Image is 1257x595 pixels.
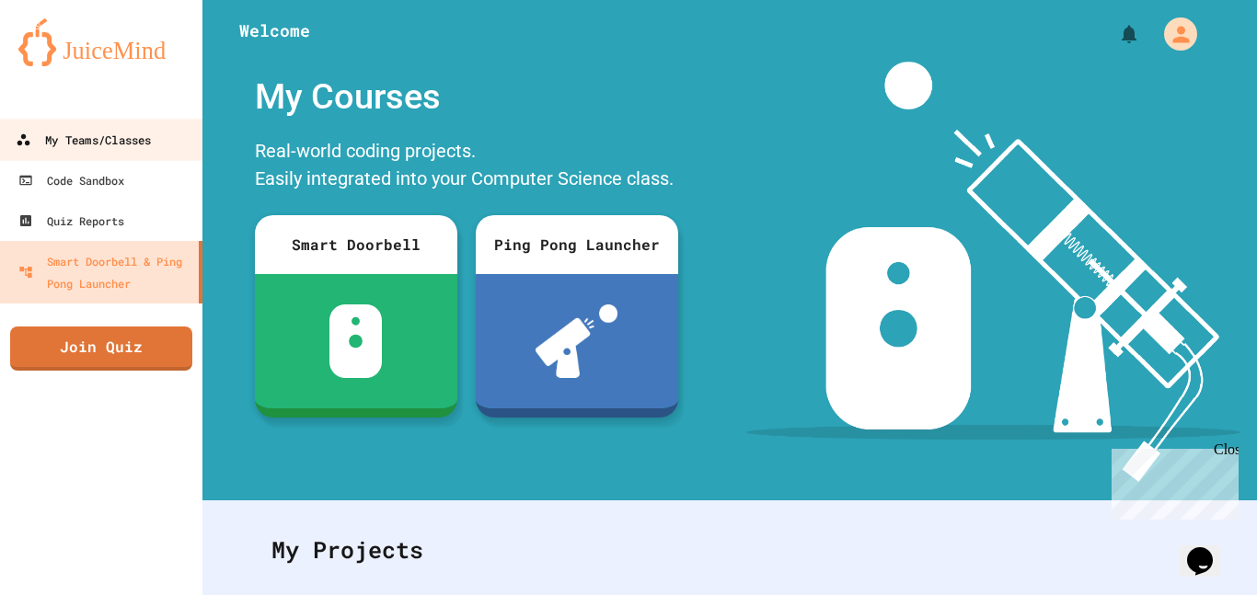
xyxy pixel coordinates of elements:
[255,215,457,274] div: Smart Doorbell
[329,304,382,378] img: sdb-white.svg
[476,215,678,274] div: Ping Pong Launcher
[7,7,127,117] div: Chat with us now!Close
[1145,13,1202,55] div: My Account
[10,326,192,371] a: Join Quiz
[1104,441,1239,520] iframe: chat widget
[18,18,184,66] img: logo-orange.svg
[18,210,124,232] div: Quiz Reports
[16,129,151,152] div: My Teams/Classes
[746,62,1240,482] img: banner-image-my-projects.png
[536,304,617,378] img: ppl-with-ball.png
[246,132,687,201] div: Real-world coding projects. Easily integrated into your Computer Science class.
[18,250,191,294] div: Smart Doorbell & Ping Pong Launcher
[1180,521,1239,577] iframe: chat widget
[18,169,124,191] div: Code Sandbox
[253,514,1206,586] div: My Projects
[1084,18,1145,50] div: My Notifications
[246,62,687,132] div: My Courses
